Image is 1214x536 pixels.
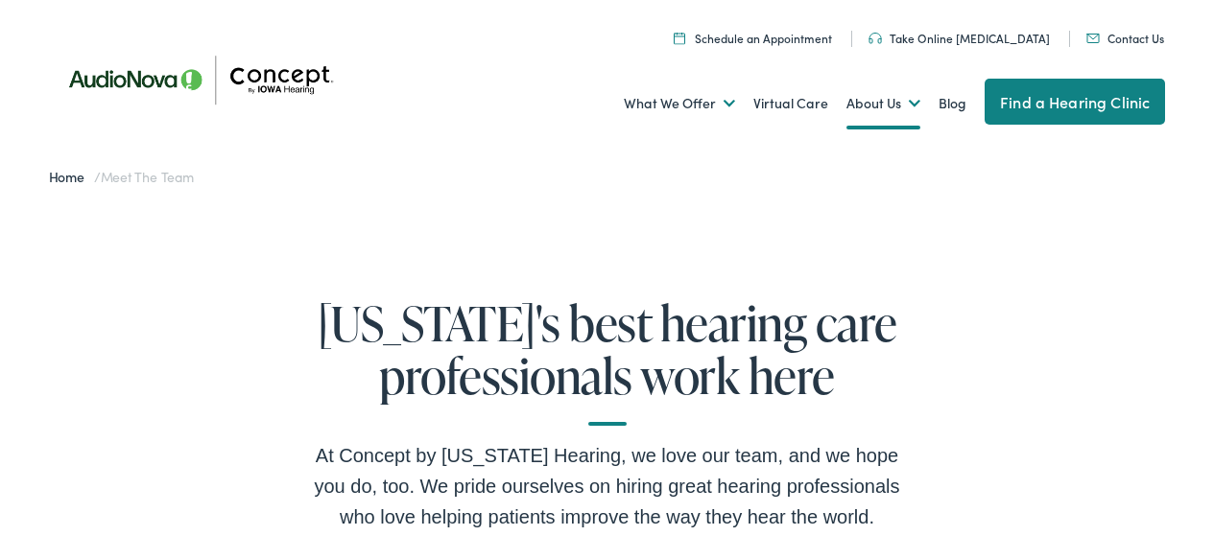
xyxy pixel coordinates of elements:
[985,79,1165,125] a: Find a Hearing Clinic
[674,32,685,44] img: A calendar icon to schedule an appointment at Concept by Iowa Hearing.
[49,167,194,186] span: /
[1086,34,1100,43] img: utility icon
[300,440,915,532] div: At Concept by [US_STATE] Hearing, we love our team, and we hope you do, too. We pride ourselves o...
[674,30,832,46] a: Schedule an Appointment
[869,33,882,44] img: utility icon
[753,68,828,139] a: Virtual Care
[49,167,94,186] a: Home
[1086,30,1164,46] a: Contact Us
[939,68,966,139] a: Blog
[846,68,920,139] a: About Us
[101,167,194,186] span: Meet the Team
[869,30,1050,46] a: Take Online [MEDICAL_DATA]
[300,296,915,426] h1: [US_STATE]'s best hearing care professionals work here
[624,68,735,139] a: What We Offer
